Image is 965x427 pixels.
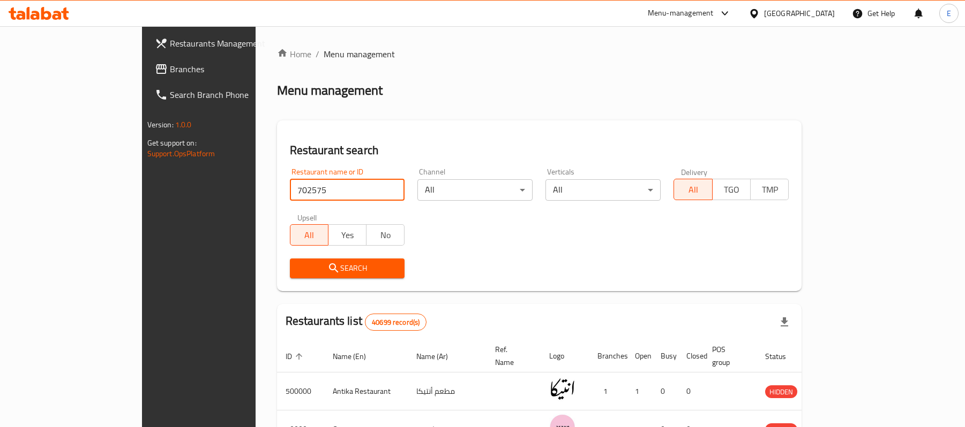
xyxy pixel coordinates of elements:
[146,82,303,108] a: Search Branch Phone
[147,136,197,150] span: Get support on:
[678,182,708,197] span: All
[626,340,652,372] th: Open
[366,224,405,246] button: No
[678,340,704,372] th: Closed
[290,224,328,246] button: All
[277,48,802,60] nav: breadcrumb
[147,147,215,161] a: Support.OpsPlatform
[298,262,397,275] span: Search
[772,309,797,335] div: Export file
[765,350,800,363] span: Status
[416,350,462,363] span: Name (Ar)
[290,258,405,278] button: Search
[146,30,303,56] a: Restaurants Management
[589,340,626,372] th: Branches
[297,213,317,221] label: Upsell
[328,224,366,246] button: Yes
[626,372,652,410] td: 1
[316,48,319,60] li: /
[652,340,678,372] th: Busy
[648,7,714,20] div: Menu-management
[170,63,295,75] span: Branches
[277,82,383,99] h2: Menu management
[175,118,192,132] span: 1.0.0
[681,168,708,176] label: Delivery
[290,179,405,201] input: Search for restaurant name or ID..
[365,314,427,331] div: Total records count
[290,142,789,158] h2: Restaurant search
[324,48,395,60] span: Menu management
[333,350,380,363] span: Name (En)
[295,227,324,243] span: All
[717,182,746,197] span: TGO
[170,37,295,50] span: Restaurants Management
[652,372,678,410] td: 0
[712,179,751,200] button: TGO
[333,227,362,243] span: Yes
[545,179,661,201] div: All
[324,372,408,410] td: Antika Restaurant
[417,179,533,201] div: All
[147,118,174,132] span: Version:
[365,317,426,327] span: 40699 record(s)
[286,350,306,363] span: ID
[947,7,951,19] span: E
[712,343,744,369] span: POS group
[371,227,400,243] span: No
[755,182,784,197] span: TMP
[495,343,528,369] span: Ref. Name
[589,372,626,410] td: 1
[750,179,789,200] button: TMP
[286,313,427,331] h2: Restaurants list
[765,386,797,398] span: HIDDEN
[764,7,835,19] div: [GEOGRAPHIC_DATA]
[146,56,303,82] a: Branches
[170,88,295,101] span: Search Branch Phone
[678,372,704,410] td: 0
[541,340,589,372] th: Logo
[549,376,576,402] img: Antika Restaurant
[674,179,712,200] button: All
[408,372,487,410] td: مطعم أنتيكا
